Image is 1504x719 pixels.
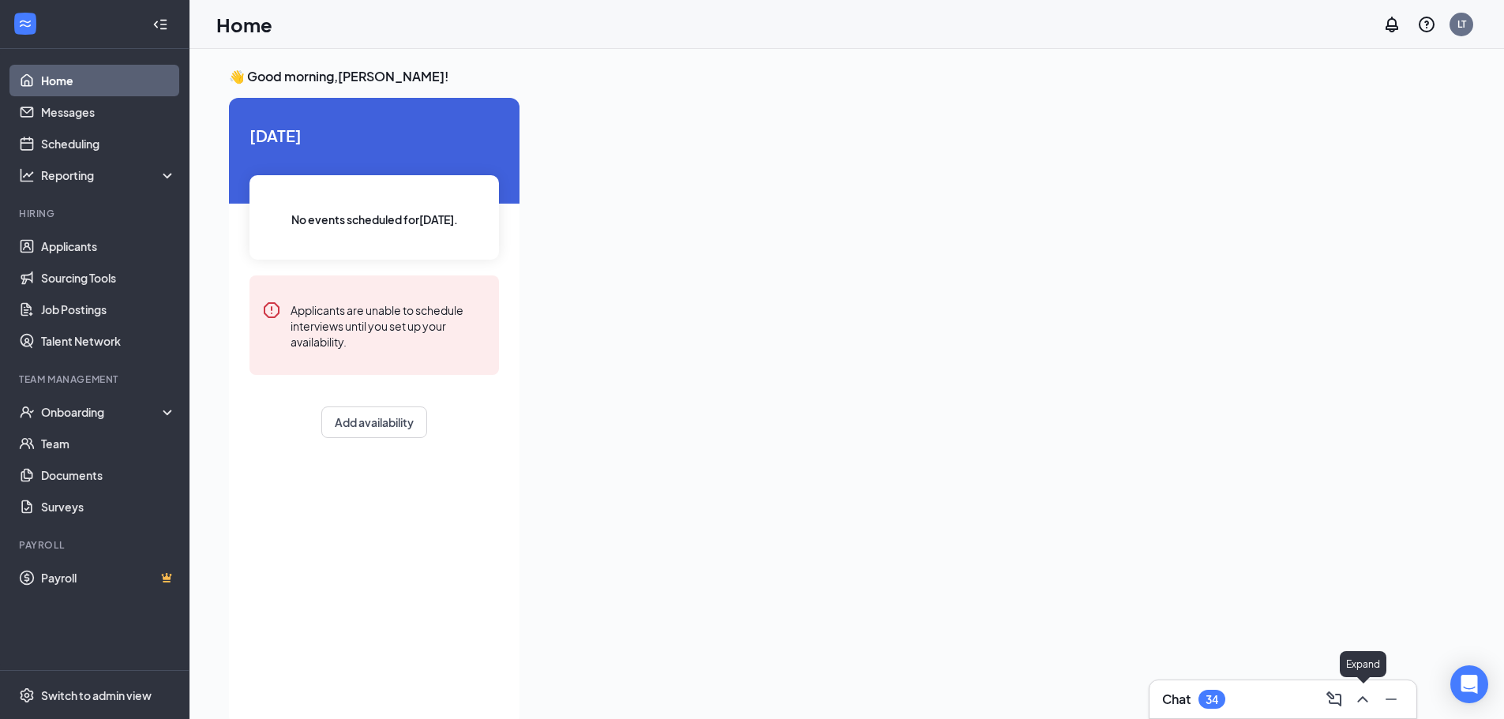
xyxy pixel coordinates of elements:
svg: UserCheck [19,404,35,420]
div: Expand [1340,651,1386,677]
div: Open Intercom Messenger [1450,665,1488,703]
a: Job Postings [41,294,176,325]
div: Payroll [19,538,173,552]
a: Sourcing Tools [41,262,176,294]
div: Reporting [41,167,177,183]
svg: Notifications [1382,15,1401,34]
div: Team Management [19,373,173,386]
svg: Collapse [152,17,168,32]
h3: 👋 Good morning, [PERSON_NAME] ! [229,68,1416,85]
svg: ChevronUp [1353,690,1372,709]
a: Documents [41,459,176,491]
svg: QuestionInfo [1417,15,1436,34]
div: Onboarding [41,404,163,420]
div: Switch to admin view [41,687,152,703]
span: [DATE] [249,123,499,148]
button: ComposeMessage [1322,687,1347,712]
div: Hiring [19,207,173,220]
span: No events scheduled for [DATE] . [291,211,458,228]
a: Team [41,428,176,459]
svg: ComposeMessage [1325,690,1344,709]
h1: Home [216,11,272,38]
h3: Chat [1162,691,1191,708]
svg: Analysis [19,167,35,183]
a: PayrollCrown [41,562,176,594]
svg: Settings [19,687,35,703]
a: Home [41,65,176,96]
svg: WorkstreamLogo [17,16,33,32]
a: Surveys [41,491,176,522]
button: Add availability [321,406,427,438]
svg: Error [262,301,281,320]
a: Applicants [41,230,176,262]
button: ChevronUp [1350,687,1375,712]
a: Scheduling [41,128,176,159]
div: 34 [1206,693,1218,706]
div: LT [1457,17,1466,31]
button: Minimize [1378,687,1404,712]
a: Talent Network [41,325,176,357]
a: Messages [41,96,176,128]
div: Applicants are unable to schedule interviews until you set up your availability. [291,301,486,350]
svg: Minimize [1382,690,1401,709]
